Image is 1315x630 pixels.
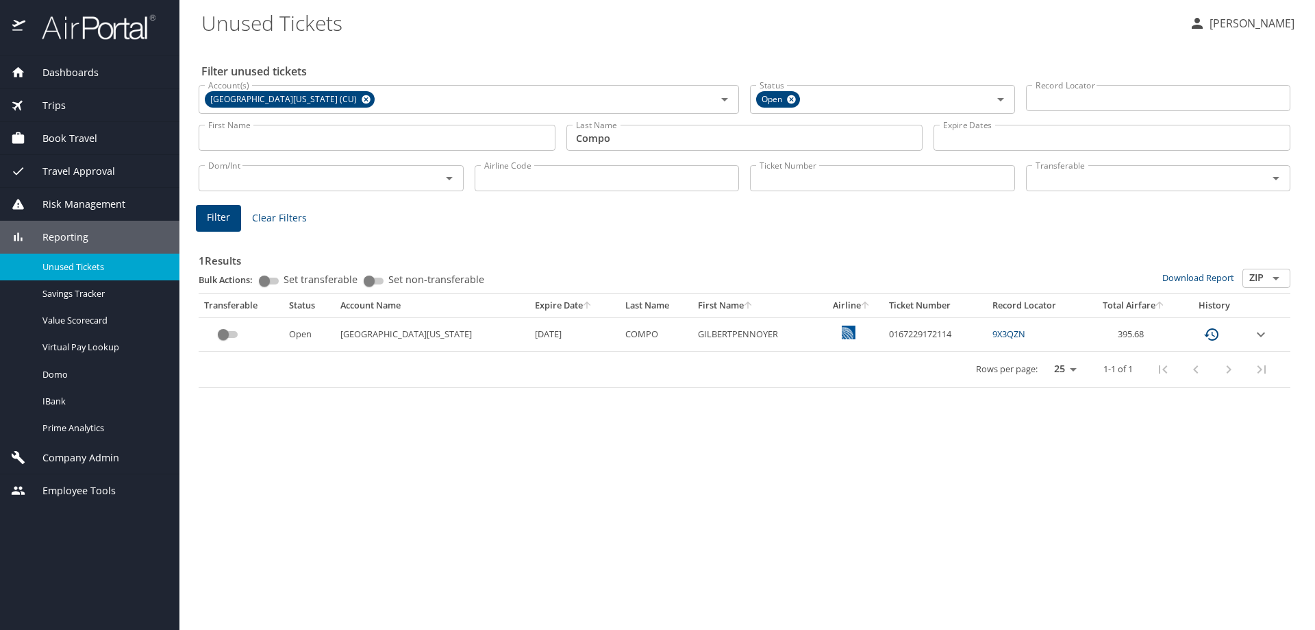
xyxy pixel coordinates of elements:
td: [GEOGRAPHIC_DATA][US_STATE] [335,317,530,351]
button: Open [1266,169,1286,188]
span: Travel Approval [25,164,115,179]
span: Clear Filters [252,210,307,227]
p: Bulk Actions: [199,274,264,286]
span: [GEOGRAPHIC_DATA][US_STATE] (CU) [205,93,365,107]
span: Open [756,93,790,107]
h1: Unused Tickets [201,1,1178,44]
th: Record Locator [987,294,1086,317]
span: Unused Tickets [42,261,163,274]
button: Filter [196,205,241,232]
a: 9X3QZN [992,328,1025,340]
span: Filter [207,209,230,226]
table: custom pagination table [199,294,1290,388]
p: 1-1 of 1 [1103,365,1133,374]
p: [PERSON_NAME] [1205,15,1294,32]
span: Employee Tools [25,483,116,498]
p: Rows per page: [976,365,1038,374]
td: Open [284,317,335,351]
span: Set transferable [284,275,358,284]
button: sort [583,302,592,311]
th: Expire Date [529,294,620,317]
div: [GEOGRAPHIC_DATA][US_STATE] (CU) [205,91,375,108]
div: Transferable [204,300,278,312]
span: IBank [42,395,163,408]
td: COMPO [620,317,692,351]
button: expand row [1253,326,1269,343]
span: Set non-transferable [388,275,484,284]
span: Book Travel [25,131,97,146]
button: Open [991,90,1010,109]
span: Trips [25,98,66,113]
th: Last Name [620,294,692,317]
th: First Name [692,294,820,317]
button: sort [744,302,753,311]
button: Open [1266,269,1286,288]
th: History [1182,294,1247,317]
div: Open [756,91,800,108]
span: Company Admin [25,450,119,465]
button: Open [440,169,459,188]
td: [DATE] [529,317,620,351]
img: airportal-logo.png [27,14,155,40]
span: Reporting [25,230,88,245]
h3: 1 Results [199,245,1290,269]
span: Prime Analytics [42,422,163,435]
th: Account Name [335,294,530,317]
th: Airline [819,294,884,317]
td: 0167229172114 [884,317,987,351]
a: Download Report [1162,271,1234,284]
span: Domo [42,368,163,381]
button: Clear Filters [247,206,312,231]
td: 395.68 [1086,317,1182,351]
th: Total Airfare [1086,294,1182,317]
span: Savings Tracker [42,287,163,300]
span: Risk Management [25,197,125,212]
img: icon-airportal.png [12,14,27,40]
select: rows per page [1043,359,1081,380]
button: sort [861,302,871,311]
span: Dashboards [25,65,99,80]
h2: Filter unused tickets [201,60,1293,82]
img: United Airlines [842,326,855,339]
button: [PERSON_NAME] [1183,11,1300,36]
th: Ticket Number [884,294,987,317]
span: Value Scorecard [42,314,163,327]
td: GILBERTPENNOYER [692,317,820,351]
span: Virtual Pay Lookup [42,341,163,354]
button: sort [1155,302,1165,311]
th: Status [284,294,335,317]
button: Open [715,90,734,109]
